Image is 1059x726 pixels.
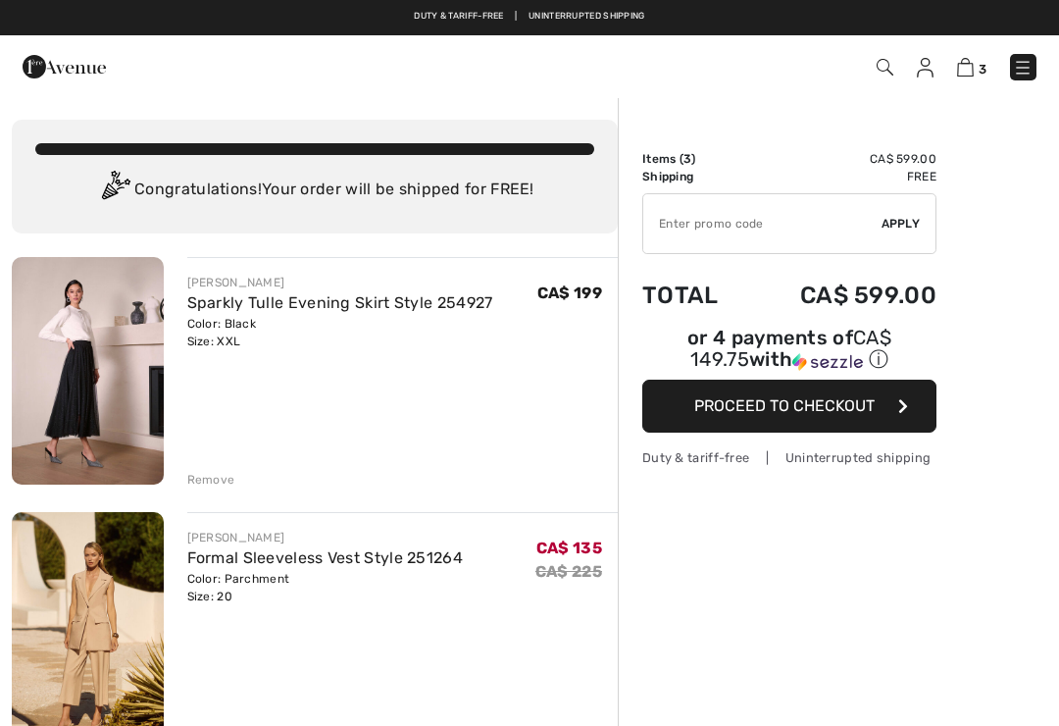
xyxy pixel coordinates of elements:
[917,58,933,78] img: My Info
[690,326,891,371] span: CA$ 149.75
[792,353,863,371] img: Sezzle
[642,150,747,168] td: Items ( )
[747,262,936,329] td: CA$ 599.00
[35,171,594,210] div: Congratulations! Your order will be shipped for FREE!
[642,329,936,373] div: or 4 payments of with
[536,539,602,557] span: CA$ 135
[95,171,134,210] img: Congratulation2.svg
[747,168,936,185] td: Free
[187,293,493,312] a: Sparkly Tulle Evening Skirt Style 254927
[957,58,974,77] img: Shopping Bag
[187,548,464,567] a: Formal Sleeveless Vest Style 251264
[683,152,691,166] span: 3
[537,284,602,302] span: CA$ 199
[23,47,106,86] img: 1ère Avenue
[187,315,493,350] div: Color: Black Size: XXL
[957,55,986,78] a: 3
[642,329,936,380] div: or 4 payments ofCA$ 149.75withSezzle Click to learn more about Sezzle
[187,471,235,489] div: Remove
[882,215,921,233] span: Apply
[187,274,493,291] div: [PERSON_NAME]
[979,62,986,77] span: 3
[187,529,464,546] div: [PERSON_NAME]
[694,396,875,415] span: Proceed to Checkout
[642,448,936,467] div: Duty & tariff-free | Uninterrupted shipping
[642,380,936,433] button: Proceed to Checkout
[747,150,936,168] td: CA$ 599.00
[642,168,747,185] td: Shipping
[643,194,882,253] input: Promo code
[187,570,464,605] div: Color: Parchment Size: 20
[642,262,747,329] td: Total
[535,562,602,581] s: CA$ 225
[1013,58,1033,78] img: Menu
[12,257,164,485] img: Sparkly Tulle Evening Skirt Style 254927
[23,56,106,75] a: 1ère Avenue
[877,59,893,76] img: Search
